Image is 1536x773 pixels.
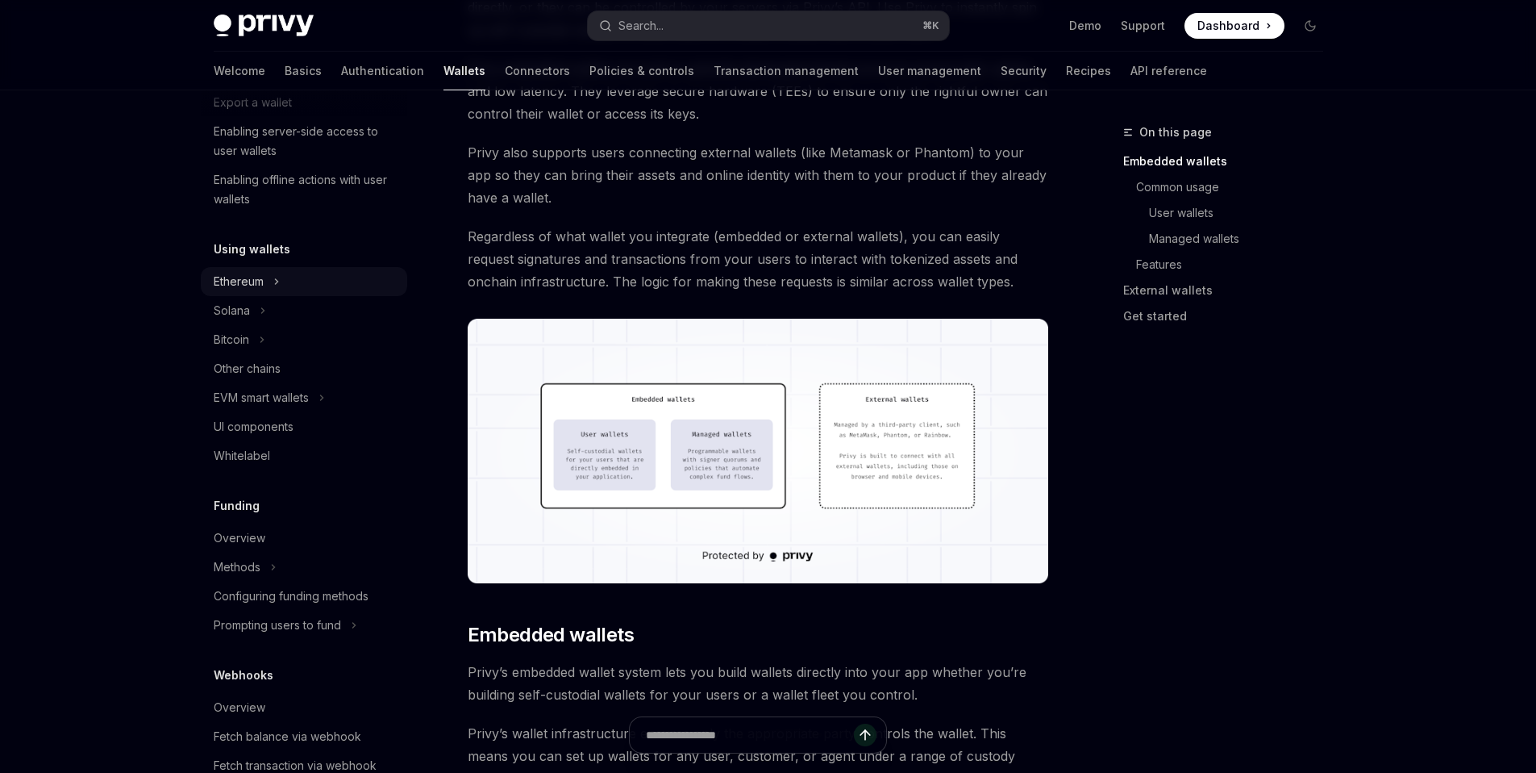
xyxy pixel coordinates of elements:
[214,666,273,685] h5: Webhooks
[1123,148,1336,174] a: Embedded wallets
[1136,174,1336,200] a: Common usage
[214,15,314,37] img: dark logo
[1121,18,1165,34] a: Support
[1069,18,1101,34] a: Demo
[1123,303,1336,329] a: Get started
[1149,200,1336,226] a: User wallets
[505,52,570,90] a: Connectors
[1123,278,1336,303] a: External wallets
[214,388,309,407] div: EVM smart wallets
[1297,13,1323,39] button: Toggle dark mode
[1184,13,1284,39] a: Dashboard
[1197,18,1259,34] span: Dashboard
[214,587,368,606] div: Configuring funding methods
[214,272,264,291] div: Ethereum
[201,441,407,470] a: Whitelabel
[468,225,1049,293] span: Regardless of what wallet you integrate (embedded or external wallets), you can easily request si...
[1001,52,1047,90] a: Security
[201,354,407,383] a: Other chains
[854,724,876,746] button: Send message
[214,122,398,161] div: Enabling server-side access to user wallets
[214,330,249,349] div: Bitcoin
[214,698,265,717] div: Overview
[214,616,341,635] div: Prompting users to fund
[341,52,424,90] a: Authentication
[285,52,322,90] a: Basics
[922,19,939,32] span: ⌘ K
[214,417,293,437] div: UI components
[214,52,265,90] a: Welcome
[443,52,485,90] a: Wallets
[201,693,407,722] a: Overview
[214,359,281,378] div: Other chains
[468,57,1049,125] span: Privy embedded wallets are built on globally distributed infrastructure to ensure high uptime and...
[714,52,859,90] a: Transaction management
[588,11,949,40] button: Search...⌘K
[468,319,1049,583] img: images/walletoverview.png
[589,52,694,90] a: Policies & controls
[201,165,407,214] a: Enabling offline actions with user wallets
[201,722,407,751] a: Fetch balance via webhook
[201,524,407,553] a: Overview
[1139,123,1212,142] span: On this page
[1130,52,1207,90] a: API reference
[1149,226,1336,252] a: Managed wallets
[214,170,398,209] div: Enabling offline actions with user wallets
[201,412,407,441] a: UI components
[214,240,290,259] h5: Using wallets
[1066,52,1111,90] a: Recipes
[201,117,407,165] a: Enabling server-side access to user wallets
[214,727,361,746] div: Fetch balance via webhook
[618,16,664,36] div: Search...
[201,582,407,611] a: Configuring funding methods
[214,496,260,516] h5: Funding
[1136,252,1336,278] a: Features
[214,529,265,548] div: Overview
[214,446,270,466] div: Whitelabel
[878,52,981,90] a: User management
[214,301,250,320] div: Solana
[468,661,1049,706] span: Privy’s embedded wallet system lets you build wallets directly into your app whether you’re build...
[468,141,1049,209] span: Privy also supports users connecting external wallets (like Metamask or Phantom) to your app so t...
[468,622,634,648] span: Embedded wallets
[214,558,260,577] div: Methods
